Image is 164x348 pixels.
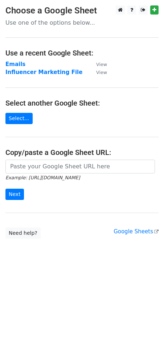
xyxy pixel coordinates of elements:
[5,69,82,75] a: Influencer Marketing File
[5,49,159,57] h4: Use a recent Google Sheet:
[5,160,155,173] input: Paste your Google Sheet URL here
[96,70,107,75] small: View
[5,148,159,157] h4: Copy/paste a Google Sheet URL:
[5,189,24,200] input: Next
[96,62,107,67] small: View
[89,61,107,67] a: View
[5,19,159,26] p: Use one of the options below...
[5,61,25,67] a: Emails
[5,175,80,180] small: Example: [URL][DOMAIN_NAME]
[114,228,159,235] a: Google Sheets
[5,228,41,239] a: Need help?
[5,99,159,107] h4: Select another Google Sheet:
[5,5,159,16] h3: Choose a Google Sheet
[5,113,33,124] a: Select...
[89,69,107,75] a: View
